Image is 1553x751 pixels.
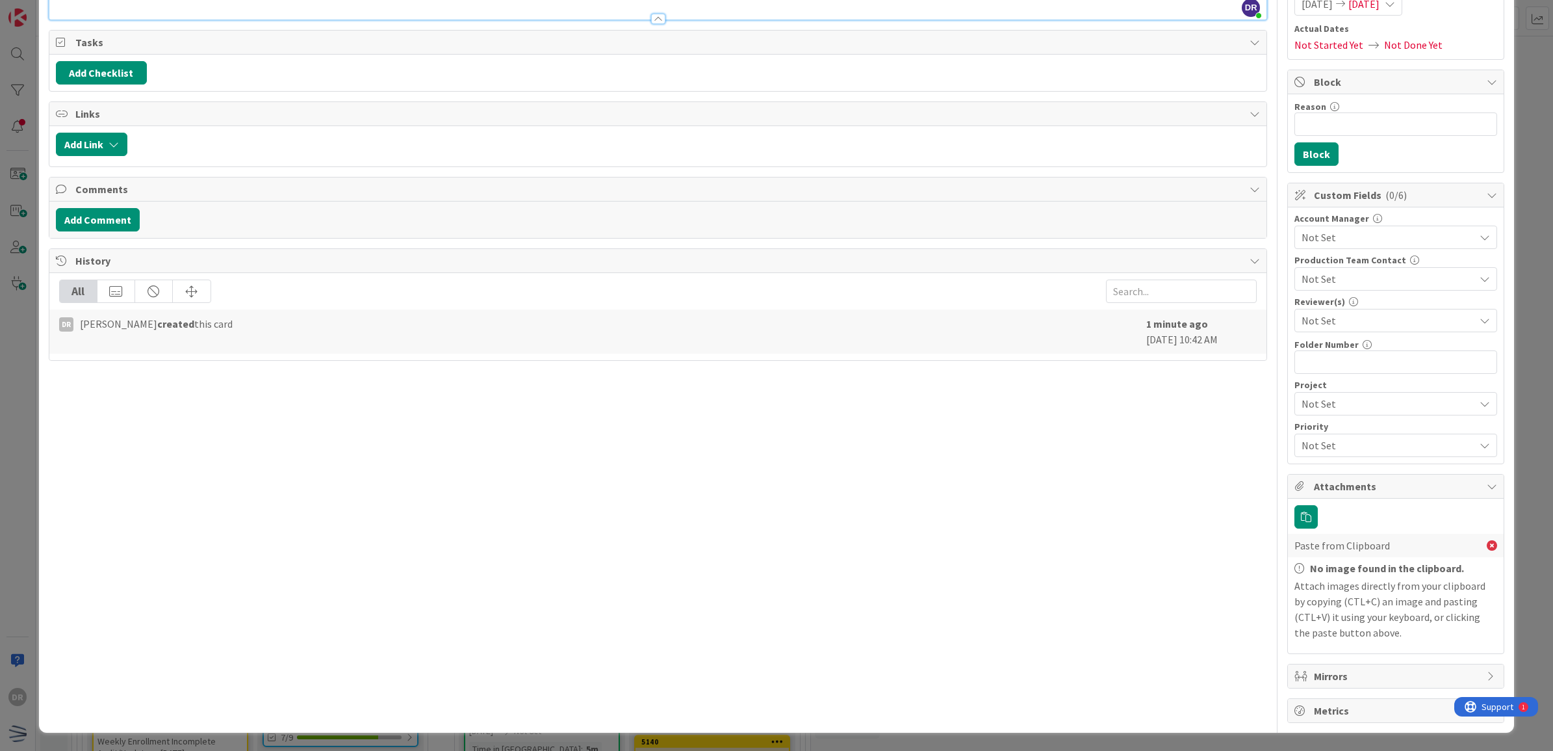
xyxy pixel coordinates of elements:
[80,316,233,332] span: [PERSON_NAME] this card
[1294,339,1359,350] label: Folder Number
[1146,317,1208,330] b: 1 minute ago
[1302,230,1474,245] span: Not Set
[1294,101,1326,112] label: Reason
[75,181,1244,197] span: Comments
[1294,22,1497,36] span: Actual Dates
[56,61,147,85] button: Add Checklist
[1294,562,1497,575] h6: No image found in the clipboard.
[59,317,73,332] div: DR
[75,34,1244,50] span: Tasks
[27,2,59,18] span: Support
[1294,422,1497,431] div: Priority
[60,280,97,302] div: All
[1384,37,1443,53] span: Not Done Yet
[1302,313,1474,328] span: Not Set
[1314,187,1480,203] span: Custom Fields
[1146,316,1257,347] div: [DATE] 10:42 AM
[1314,668,1480,684] span: Mirrors
[1302,436,1468,455] span: Not Set
[56,208,140,231] button: Add Comment
[1294,538,1390,553] span: Paste from Clipboard
[1314,74,1480,90] span: Block
[1106,280,1257,303] input: Search...
[68,5,71,16] div: 1
[1302,270,1468,288] span: Not Set
[1314,703,1480,718] span: Metrics
[1294,142,1339,166] button: Block
[75,253,1244,269] span: History
[157,317,194,330] b: created
[1302,395,1468,413] span: Not Set
[1294,380,1497,389] div: Project
[56,133,127,156] button: Add Link
[1294,578,1497,640] div: Attach images directly from your clipboard by copying (CTL+C) an image and pasting (CTL+V) it usi...
[1385,189,1407,202] span: ( 0/6 )
[1314,479,1480,494] span: Attachments
[1294,256,1497,265] div: Production Team Contact
[1294,214,1497,223] div: Account Manager
[1294,297,1497,306] div: Reviewer(s)
[75,106,1244,122] span: Links
[1294,37,1363,53] span: Not Started Yet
